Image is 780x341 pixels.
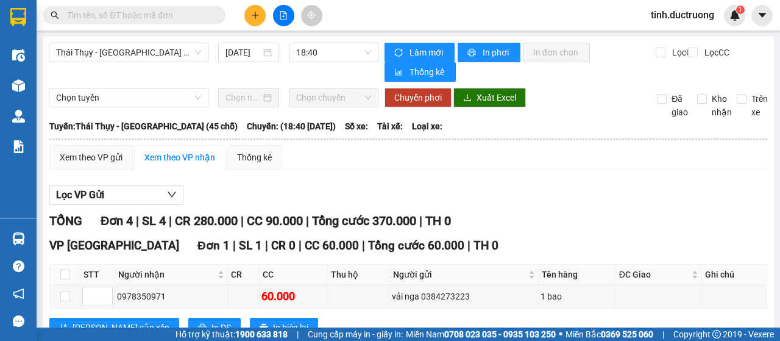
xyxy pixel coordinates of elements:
span: Lọc CR [667,46,699,59]
span: Lọc VP Gửi [56,187,104,203]
strong: 0369 525 060 [601,329,653,339]
span: Loại xe: [412,120,442,133]
span: In biên lai [273,321,308,334]
button: syncLàm mới [385,43,455,62]
span: SL 4 [142,214,166,228]
span: sync [394,48,405,58]
button: downloadXuất Excel [453,88,526,107]
th: CR [228,265,260,285]
span: SL 1 [239,239,262,253]
button: printerIn DS [188,318,241,337]
button: caret-down [751,5,773,26]
strong: 1900 633 818 [235,329,288,339]
span: | [467,239,470,253]
strong: 0708 023 035 - 0935 103 250 [444,329,556,339]
span: search [51,11,59,20]
button: printerIn biên lai [250,318,318,337]
span: 18:40 [296,43,370,62]
th: Tên hàng [539,265,616,285]
span: copyright [712,330,721,339]
div: Xem theo VP gửi [60,151,122,164]
img: logo-vxr [10,8,26,26]
th: Thu hộ [328,265,389,285]
span: message [13,315,24,327]
span: plus [251,11,260,20]
span: question-circle [13,260,24,272]
sup: 1 [736,5,745,14]
span: | [233,239,236,253]
span: sort-ascending [59,323,68,333]
span: CR 280.000 [175,214,238,228]
span: notification [13,288,24,300]
th: STT [80,265,115,285]
div: Thống kê [237,151,272,164]
span: bar-chart [394,68,405,77]
span: Số xe: [345,120,368,133]
span: VP [GEOGRAPHIC_DATA] [49,239,179,253]
span: In DS [211,321,231,334]
b: Tuyến: Thái Thụy - [GEOGRAPHIC_DATA] (45 chỗ) [49,121,238,131]
button: sort-ascending[PERSON_NAME] sắp xếp [49,318,179,337]
span: TỔNG [49,214,82,228]
img: icon-new-feature [729,10,740,21]
span: | [265,239,268,253]
span: Tổng cước 60.000 [368,239,464,253]
button: aim [301,5,322,26]
span: | [419,214,422,228]
span: | [297,328,299,341]
span: 1 [738,5,742,14]
th: CC [260,265,328,285]
span: Miền Bắc [565,328,653,341]
span: printer [260,323,268,333]
span: In phơi [483,46,511,59]
span: Tổng cước 370.000 [312,214,416,228]
img: warehouse-icon [12,110,25,123]
span: Người nhận [118,268,215,281]
span: | [169,214,172,228]
span: Kho nhận [707,92,737,119]
span: | [299,239,302,253]
span: | [306,214,309,228]
input: 12/09/2025 [225,46,261,59]
span: Làm mới [409,46,445,59]
span: Chọn tuyến [56,88,201,107]
span: printer [198,323,207,333]
button: printerIn phơi [458,43,520,62]
span: Tài xế: [377,120,403,133]
span: | [136,214,139,228]
th: Ghi chú [702,265,767,285]
span: Đã giao [667,92,693,119]
button: bar-chartThống kê [385,62,456,82]
button: file-add [273,5,294,26]
span: Thái Thụy - Hà Nội (45 chỗ) [56,43,201,62]
span: Hỗ trợ kỹ thuật: [175,328,288,341]
span: | [662,328,664,341]
button: plus [244,5,266,26]
div: 60.000 [261,288,325,305]
img: solution-icon [12,140,25,153]
span: Chọn chuyến [296,88,370,107]
span: [PERSON_NAME] sắp xếp [73,321,169,334]
img: warehouse-icon [12,79,25,92]
span: ⚪️ [559,332,562,337]
span: | [241,214,244,228]
span: ĐC Giao [619,268,689,281]
input: Chọn ngày [225,91,261,104]
span: Xuất Excel [477,91,516,104]
span: aim [307,11,316,20]
div: 1 bao [541,290,614,303]
span: | [362,239,365,253]
span: file-add [279,11,288,20]
div: vải nga 0384273223 [392,290,536,303]
span: download [463,93,472,103]
img: warehouse-icon [12,49,25,62]
span: Trên xe [746,92,773,119]
button: Chuyển phơi [385,88,452,107]
span: CC 60.000 [305,239,359,253]
img: warehouse-icon [12,232,25,245]
span: tinh.ductruong [641,7,724,23]
span: TH 0 [425,214,451,228]
span: TH 0 [473,239,498,253]
span: caret-down [757,10,768,21]
span: Đơn 1 [197,239,230,253]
